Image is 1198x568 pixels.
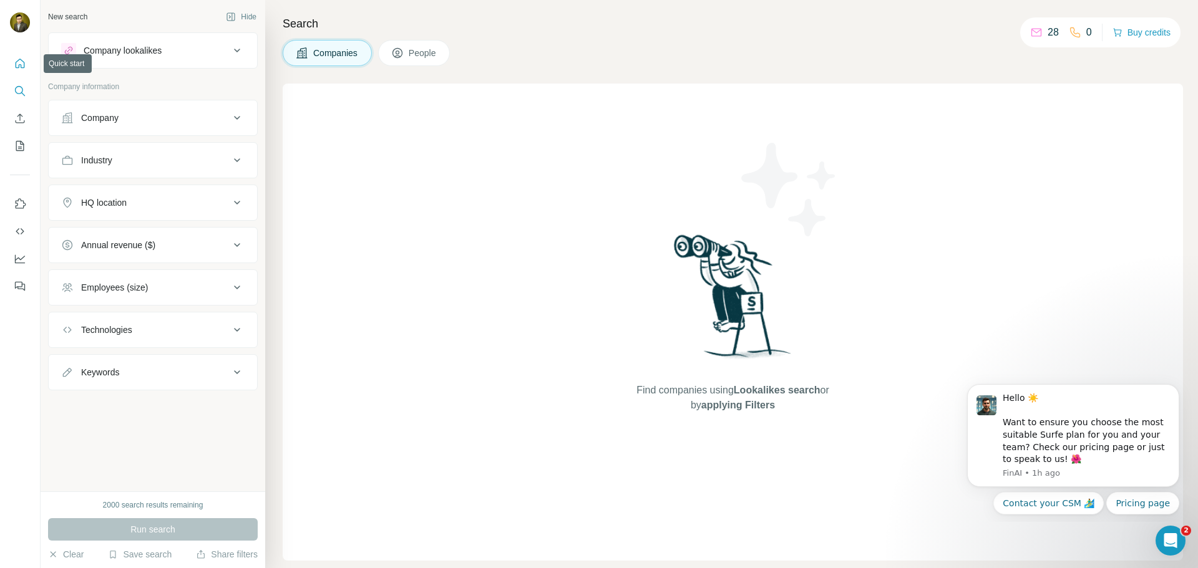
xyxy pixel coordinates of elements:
button: Technologies [49,315,257,345]
button: Use Surfe on LinkedIn [10,193,30,215]
button: Search [10,80,30,102]
div: Company [81,112,119,124]
span: 2 [1181,526,1191,536]
button: Industry [49,145,257,175]
button: Employees (size) [49,272,257,302]
button: Dashboard [10,248,30,270]
img: Surfe Illustration - Stars [733,133,845,246]
p: 28 [1048,25,1059,40]
button: Quick start [10,52,30,75]
iframe: Intercom notifications message [948,373,1198,522]
button: Enrich CSV [10,107,30,130]
button: Clear [48,548,84,561]
p: 0 [1086,25,1092,40]
button: Save search [108,548,172,561]
span: Lookalikes search [734,385,821,395]
div: Technologies [81,324,132,336]
div: Keywords [81,366,119,378]
button: Feedback [10,275,30,297]
span: People [409,47,437,59]
span: Find companies using or by [633,383,832,413]
button: Company [49,103,257,133]
button: Use Surfe API [10,220,30,243]
button: Buy credits [1113,24,1171,41]
p: Company information [48,81,258,92]
iframe: Intercom live chat [1156,526,1186,556]
div: 2000 search results remaining [103,499,203,511]
div: HQ location [81,196,127,209]
h4: Search [283,15,1183,32]
button: HQ location [49,188,257,218]
span: Companies [313,47,359,59]
div: Employees (size) [81,281,148,294]
div: Industry [81,154,112,166]
div: Company lookalikes [84,44,162,57]
button: Company lookalikes [49,36,257,65]
img: Surfe Illustration - Woman searching with binoculars [668,231,798,370]
button: Keywords [49,357,257,387]
img: Avatar [10,12,30,32]
span: applying Filters [701,400,775,410]
button: Share filters [196,548,258,561]
div: Annual revenue ($) [81,239,155,251]
button: Annual revenue ($) [49,230,257,260]
div: New search [48,11,87,22]
button: Hide [217,7,265,26]
button: My lists [10,135,30,157]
